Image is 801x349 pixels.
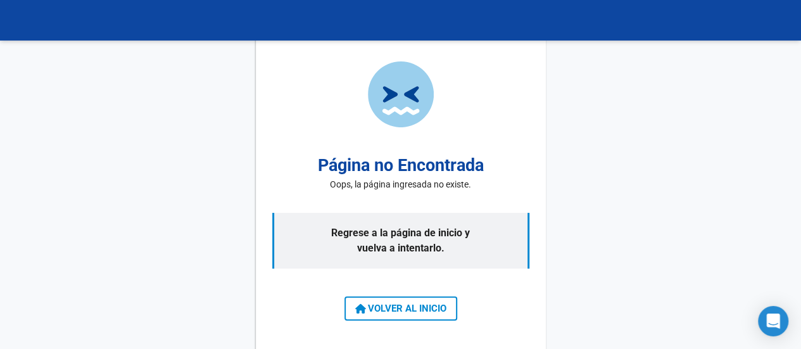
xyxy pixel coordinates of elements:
[344,296,457,320] button: VOLVER AL INICIO
[758,306,788,336] div: Open Intercom Messenger
[368,61,434,127] img: page-not-found
[355,303,446,314] span: VOLVER AL INICIO
[272,213,529,269] p: Regrese a la página de inicio y vuelva a intentarlo.
[330,178,471,191] p: Oops, la página ingresada no existe.
[318,153,484,179] h2: Página no Encontrada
